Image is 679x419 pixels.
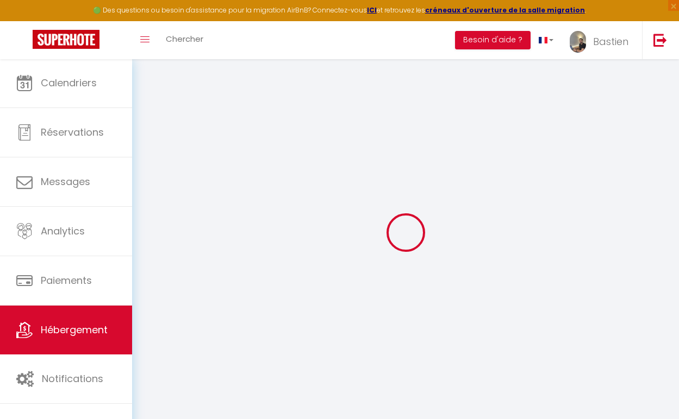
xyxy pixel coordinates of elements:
span: Messages [41,175,90,188]
a: ICI [367,5,377,15]
span: Hébergement [41,323,108,337]
span: Réservations [41,125,104,139]
span: Paiements [41,274,92,287]
a: Chercher [158,21,211,59]
img: logout [653,33,667,47]
button: Besoin d'aide ? [455,31,531,49]
span: Notifications [42,372,103,385]
a: créneaux d'ouverture de la salle migration [425,5,585,15]
span: Analytics [41,224,85,238]
span: Bastien [593,35,628,48]
button: Ouvrir le widget de chat LiveChat [9,4,41,37]
img: Super Booking [33,30,99,49]
span: Chercher [166,33,203,45]
a: ... Bastien [562,21,642,59]
img: ... [570,31,586,53]
span: Calendriers [41,76,97,90]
